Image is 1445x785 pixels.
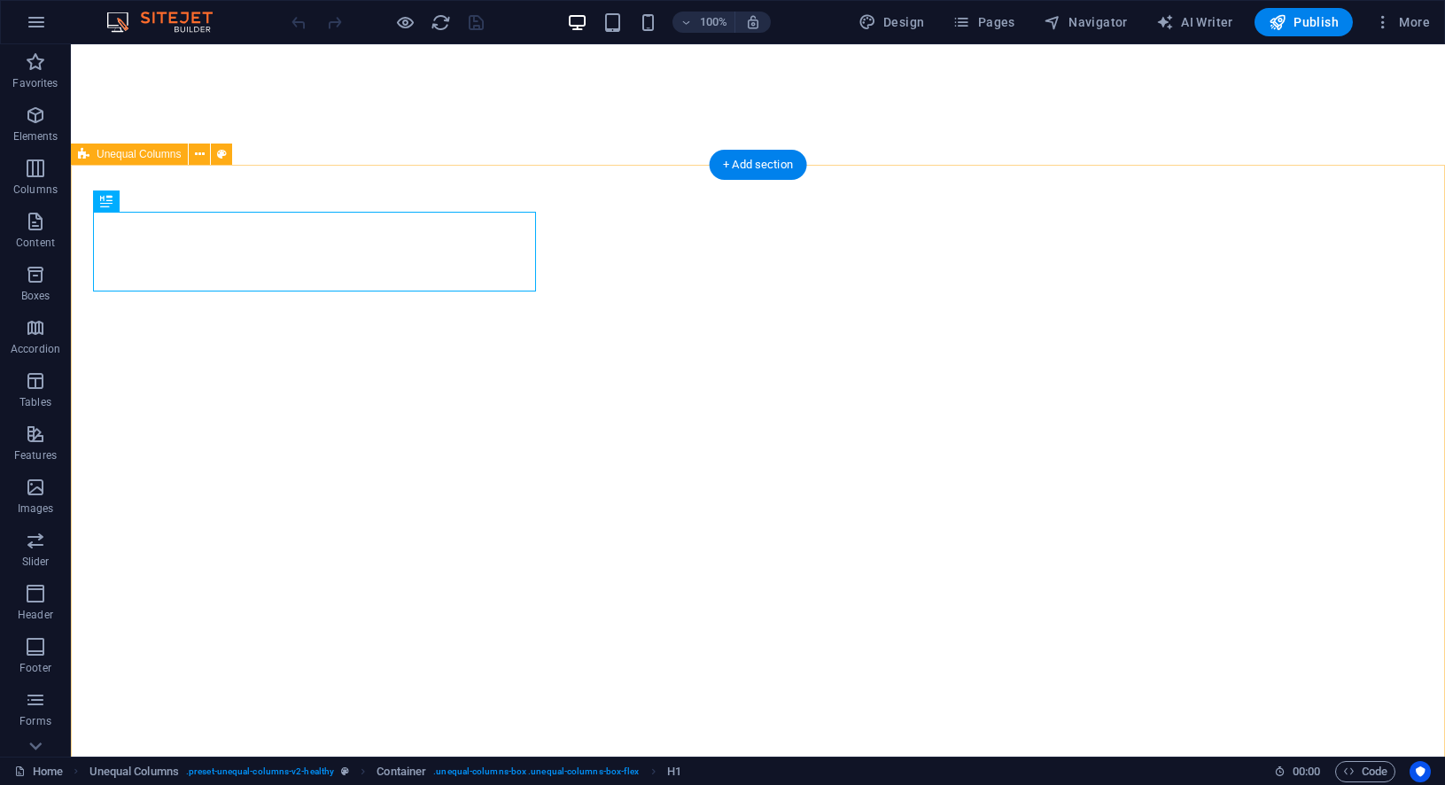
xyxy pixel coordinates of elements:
[1255,8,1353,36] button: Publish
[1269,13,1339,31] span: Publish
[745,14,761,30] i: On resize automatically adjust zoom level to fit chosen device.
[14,448,57,462] p: Features
[1037,8,1135,36] button: Navigator
[16,236,55,250] p: Content
[13,129,58,144] p: Elements
[1335,761,1395,782] button: Code
[1149,8,1240,36] button: AI Writer
[1374,13,1430,31] span: More
[14,761,63,782] a: Click to cancel selection. Double-click to open Pages
[19,714,51,728] p: Forms
[945,8,1022,36] button: Pages
[394,12,416,33] button: Click here to leave preview mode and continue editing
[1305,765,1308,778] span: :
[1044,13,1128,31] span: Navigator
[1367,8,1437,36] button: More
[430,12,451,33] button: reload
[699,12,727,33] h6: 100%
[1156,13,1233,31] span: AI Writer
[952,13,1014,31] span: Pages
[1410,761,1431,782] button: Usercentrics
[11,342,60,356] p: Accordion
[1293,761,1320,782] span: 00 00
[433,761,639,782] span: . unequal-columns-box .unequal-columns-box-flex
[19,395,51,409] p: Tables
[709,150,807,180] div: + Add section
[22,555,50,569] p: Slider
[18,501,54,516] p: Images
[851,8,932,36] div: Design (Ctrl+Alt+Y)
[341,766,349,776] i: This element is a customizable preset
[97,149,181,159] span: Unequal Columns
[186,761,334,782] span: . preset-unequal-columns-v2-healthy
[18,608,53,622] p: Header
[21,289,50,303] p: Boxes
[89,761,681,782] nav: breadcrumb
[89,761,179,782] span: Click to select. Double-click to edit
[19,661,51,675] p: Footer
[858,13,925,31] span: Design
[667,761,681,782] span: Click to select. Double-click to edit
[851,8,932,36] button: Design
[672,12,735,33] button: 100%
[377,761,426,782] span: Click to select. Double-click to edit
[431,12,451,33] i: Reload page
[13,183,58,197] p: Columns
[12,76,58,90] p: Favorites
[1274,761,1321,782] h6: Session time
[102,12,235,33] img: Editor Logo
[1343,761,1387,782] span: Code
